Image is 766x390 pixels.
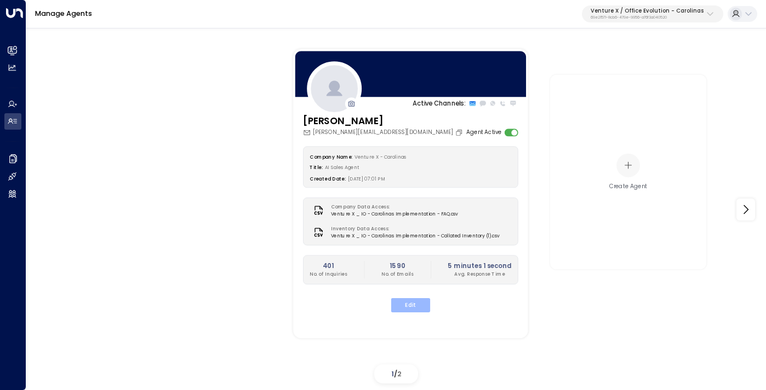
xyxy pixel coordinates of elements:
a: Manage Agents [35,9,92,18]
label: Agent Active [466,129,501,137]
div: / [374,364,418,383]
button: Edit [391,298,430,312]
span: AI Sales Agent [325,164,359,171]
div: [PERSON_NAME][EMAIL_ADDRESS][DOMAIN_NAME] [303,129,465,137]
div: Create Agent [609,182,648,190]
button: Copy [455,129,465,136]
label: Created Date: [310,175,345,182]
span: 1 [391,369,394,379]
span: Venture X - Carolinas [355,153,407,160]
span: Venture X _ IO - Carolinas Implementation - FAQ.csv [331,211,458,218]
span: [DATE] 07:01 PM [348,175,385,182]
h2: 5 minutes 1 second [448,261,511,270]
label: Inventory Data Access: [331,225,496,232]
h3: [PERSON_NAME] [303,114,465,129]
h2: 1590 [381,261,413,270]
p: Active Channels: [413,98,465,108]
p: 69e21571-8cb6-479e-9956-a76f3a040520 [591,15,704,20]
h2: 401 [310,261,347,270]
label: Company Data Access: [331,203,454,211]
button: Venture X / Office Evolution - Carolinas69e21571-8cb6-479e-9956-a76f3a040520 [582,5,723,23]
p: Avg. Response Time [448,270,511,277]
p: No. of Inquiries [310,270,347,277]
p: Venture X / Office Evolution - Carolinas [591,8,704,14]
span: 2 [397,369,402,379]
p: No. of Emails [381,270,413,277]
span: Venture X _ IO - Carolinas Implementation - Collated Inventory (1).csv [331,232,500,240]
label: Company Name: [310,153,352,160]
label: Title: [310,164,322,171]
